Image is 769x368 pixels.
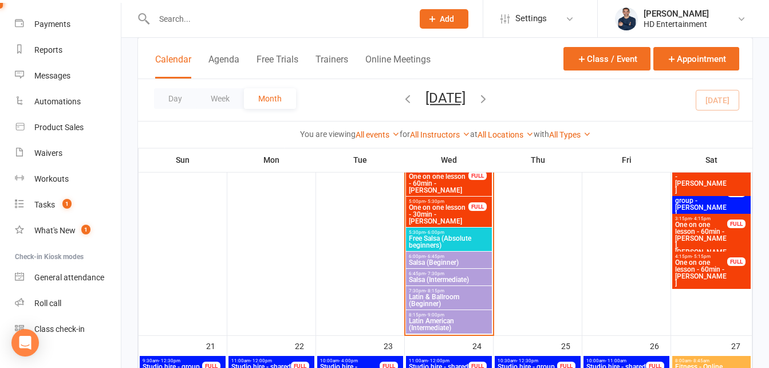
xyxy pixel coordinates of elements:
[425,199,444,204] span: - 5:30pm
[34,45,62,54] div: Reports
[644,19,709,29] div: HD Entertainment
[425,254,444,259] span: - 6:45pm
[731,336,752,355] div: 27
[497,358,558,363] span: 10:30am
[582,148,671,172] th: Fri
[15,63,121,89] a: Messages
[671,148,752,172] th: Sat
[425,312,444,318] span: - 9:00pm
[15,218,121,244] a: What's New1
[320,358,380,363] span: 10:00am
[428,358,449,363] span: - 12:00pm
[316,148,405,172] th: Tue
[15,89,121,115] a: Automations
[425,271,444,276] span: - 7:30pm
[155,54,191,79] button: Calendar
[250,358,272,363] span: - 12:00pm
[468,171,487,180] div: FULL
[408,293,490,307] span: Latin & Ballroom (Beginner)
[154,88,196,109] button: Day
[81,225,90,234] span: 1
[231,358,291,363] span: 11:00am
[644,9,709,19] div: [PERSON_NAME]
[410,130,470,139] a: All Instructors
[727,257,746,266] div: FULL
[675,190,728,218] span: Studio hire - group - [PERSON_NAME]
[563,47,650,71] button: Class / Event
[142,358,203,363] span: 9:30am
[356,130,400,139] a: All events
[34,273,104,282] div: General attendance
[34,299,61,308] div: Roll call
[515,6,547,32] span: Settings
[675,358,748,363] span: 8:00am
[244,88,296,109] button: Month
[615,7,638,30] img: thumb_image1646563817.png
[691,358,709,363] span: - 8:45am
[675,254,728,259] span: 4:15pm
[675,259,728,287] span: One on one lesson - 60min - [PERSON_NAME]
[384,336,404,355] div: 23
[15,11,121,37] a: Payments
[34,71,70,80] div: Messages
[675,159,728,194] span: One on one lesson - 45mins - [PERSON_NAME]
[692,216,711,221] span: - 4:15pm
[34,19,70,29] div: Payments
[408,235,490,249] span: Free Salsa (Absolute beginners)
[206,336,227,355] div: 21
[15,166,121,192] a: Workouts
[425,90,466,106] button: [DATE]
[425,230,444,235] span: - 6:00pm
[139,148,227,172] th: Sun
[549,130,591,139] a: All Types
[408,271,490,276] span: 6:45pm
[15,140,121,166] a: Waivers
[605,358,626,363] span: - 11:00am
[15,115,121,140] a: Product Sales
[159,358,180,363] span: - 12:30pm
[11,329,39,357] div: Open Intercom Messenger
[692,254,711,259] span: - 5:15pm
[440,14,454,24] span: Add
[316,54,348,79] button: Trainers
[408,199,469,204] span: 5:00pm
[408,230,490,235] span: 5:30pm
[727,220,746,228] div: FULL
[208,54,239,79] button: Agenda
[561,336,582,355] div: 25
[15,192,121,218] a: Tasks 1
[34,200,55,209] div: Tasks
[300,130,356,139] strong: You are viewing
[34,174,69,183] div: Workouts
[34,97,81,106] div: Automations
[408,312,490,318] span: 8:15pm
[478,130,534,139] a: All Locations
[295,336,316,355] div: 22
[227,148,316,172] th: Mon
[650,336,671,355] div: 26
[196,88,244,109] button: Week
[408,259,490,266] span: Salsa (Beginner)
[339,358,358,363] span: - 4:00pm
[34,148,62,158] div: Waivers
[472,336,493,355] div: 24
[408,204,469,225] span: One on one lesson - 30min - [PERSON_NAME]
[15,37,121,63] a: Reports
[675,216,728,221] span: 3:15pm
[470,130,478,139] strong: at
[151,11,405,27] input: Search...
[675,221,728,263] span: One on one lesson - 60min - [PERSON_NAME], [PERSON_NAME]...
[15,316,121,342] a: Class kiosk mode
[408,288,490,293] span: 7:30pm
[534,130,549,139] strong: with
[34,226,76,235] div: What's New
[586,358,646,363] span: 10:00am
[425,288,444,293] span: - 8:15pm
[257,54,298,79] button: Free Trials
[408,318,490,331] span: Latin American (Intermediate)
[516,358,538,363] span: - 12:30pm
[420,9,468,29] button: Add
[653,47,739,71] button: Appointment
[408,254,490,259] span: 6:00pm
[365,54,431,79] button: Online Meetings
